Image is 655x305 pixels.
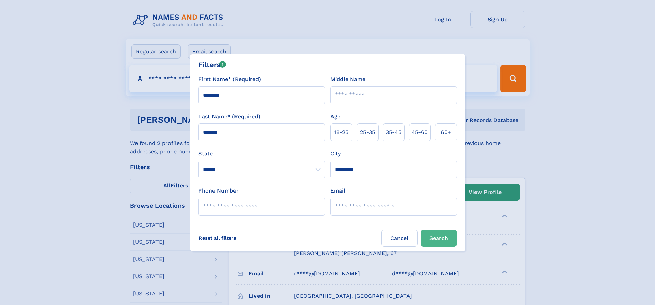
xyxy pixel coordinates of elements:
label: Middle Name [330,75,365,84]
span: 18‑25 [334,128,348,137]
label: Email [330,187,345,195]
span: 35‑45 [386,128,401,137]
label: Last Name* (Required) [198,112,260,121]
label: Phone Number [198,187,239,195]
label: Cancel [381,230,418,247]
label: First Name* (Required) [198,75,261,84]
label: State [198,150,325,158]
span: 25‑35 [360,128,375,137]
label: City [330,150,341,158]
button: Search [421,230,457,247]
label: Reset all filters [194,230,241,246]
span: 60+ [441,128,451,137]
label: Age [330,112,340,121]
div: Filters [198,59,226,70]
span: 45‑60 [412,128,428,137]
